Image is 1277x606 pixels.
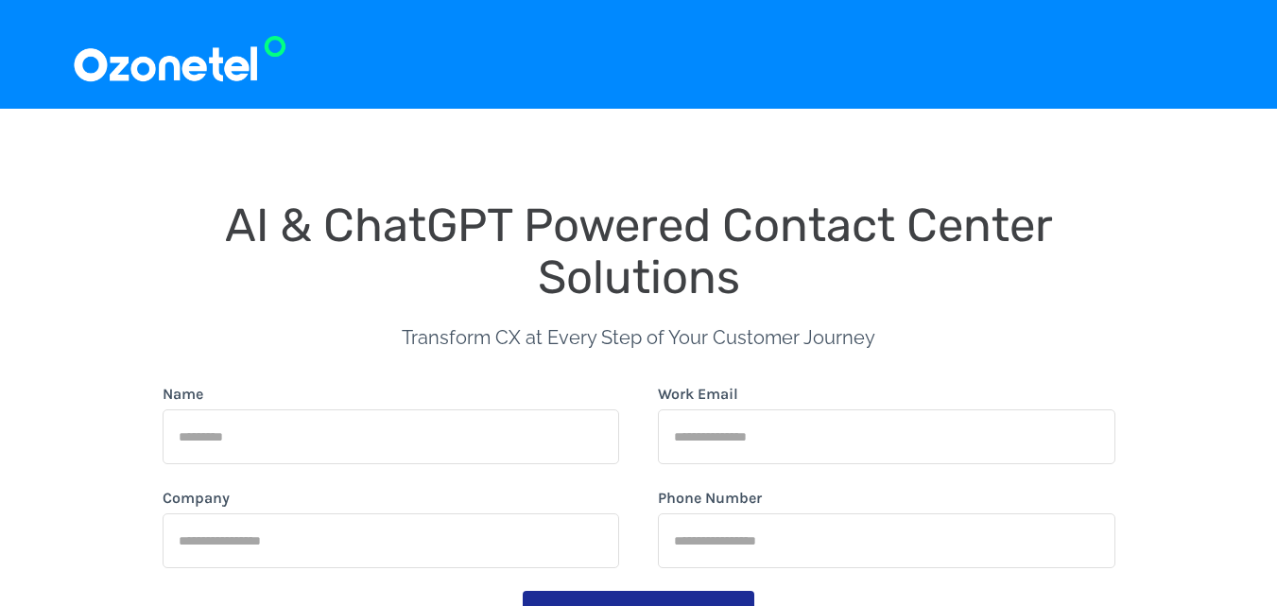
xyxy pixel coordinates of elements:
span: Transform CX at Every Step of Your Customer Journey [402,326,875,349]
span: AI & ChatGPT Powered Contact Center Solutions [225,198,1064,304]
label: Name [163,383,203,406]
label: Phone Number [658,487,762,510]
label: Company [163,487,230,510]
label: Work Email [658,383,738,406]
